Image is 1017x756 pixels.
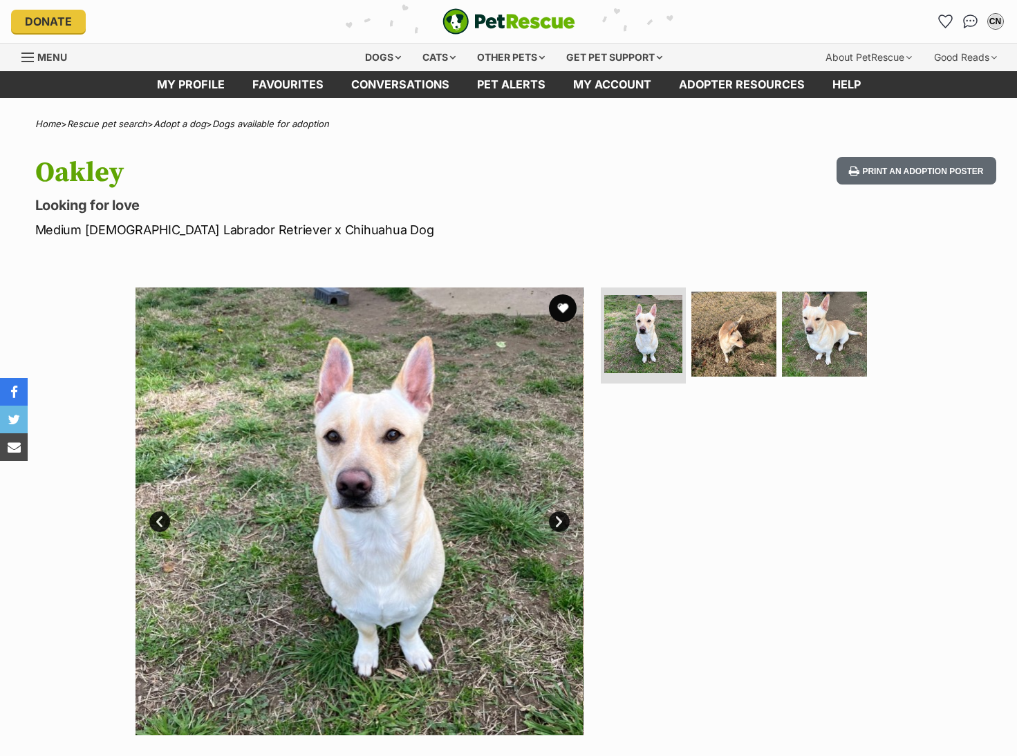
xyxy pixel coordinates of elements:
div: Dogs [355,44,411,71]
img: Photo of Oakley [691,292,776,377]
img: Photo of Oakley [782,292,867,377]
ul: Account quick links [935,10,1007,32]
a: Adopt a dog [153,118,206,129]
a: Adopter resources [665,71,819,98]
a: Favourites [935,10,957,32]
img: Photo of Oakley [136,287,584,735]
a: Rescue pet search [67,118,147,129]
div: Cats [413,44,465,71]
a: Conversations [960,10,982,32]
a: Home [35,118,61,129]
img: Photo of Oakley [604,295,682,373]
a: Prev [149,511,170,532]
a: My account [559,71,665,98]
a: Pet alerts [463,71,559,98]
span: Menu [37,51,67,63]
a: Donate [11,10,86,33]
a: My profile [143,71,239,98]
img: logo-e224e6f780fb5917bec1dbf3a21bbac754714ae5b6737aabdf751b685950b380.svg [442,8,575,35]
a: conversations [337,71,463,98]
div: Good Reads [924,44,1007,71]
p: Looking for love [35,196,620,215]
button: favourite [549,294,577,322]
div: Get pet support [557,44,672,71]
div: About PetRescue [816,44,922,71]
a: Help [819,71,875,98]
a: Next [549,511,570,532]
a: Dogs available for adoption [212,118,329,129]
img: chat-41dd97257d64d25036548639549fe6c8038ab92f7586957e7f3b1b290dea8141.svg [963,15,978,28]
button: Print an adoption poster [837,157,996,185]
div: CN [989,15,1002,28]
a: Favourites [239,71,337,98]
p: Medium [DEMOGRAPHIC_DATA] Labrador Retriever x Chihuahua Dog [35,220,620,239]
h1: Oakley [35,157,620,189]
button: My account [985,10,1007,32]
a: Menu [21,44,77,68]
div: > > > [1,119,1017,129]
a: PetRescue [442,8,575,35]
div: Other pets [467,44,554,71]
